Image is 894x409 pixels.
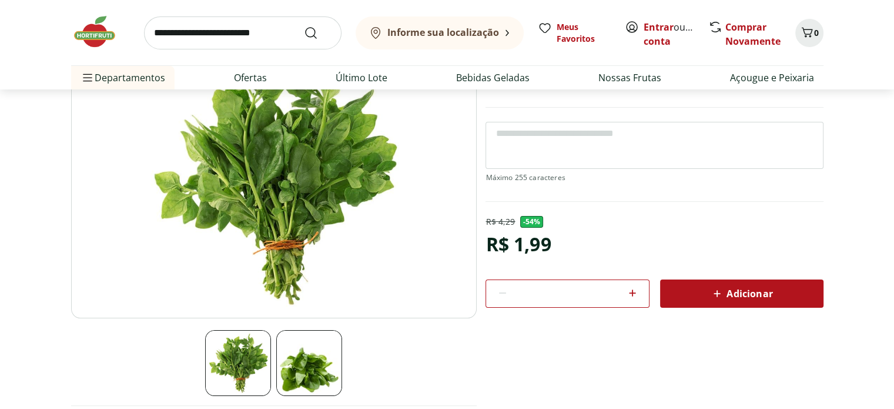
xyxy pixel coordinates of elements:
span: - 54 % [520,216,544,228]
span: Adicionar [710,287,772,301]
img: Hortifruti [71,14,130,49]
b: Informe sua localização [387,26,499,39]
img: Foto Secundária Espinafre Unidade [276,330,342,396]
a: Ofertas [234,71,267,85]
span: 0 [814,27,819,38]
input: search [144,16,341,49]
button: Carrinho [795,19,823,47]
p: R$ 4,29 [485,216,515,228]
a: Criar conta [644,21,708,48]
a: Nossas Frutas [598,71,661,85]
span: Meus Favoritos [557,21,611,45]
a: Meus Favoritos [538,21,611,45]
button: Submit Search [304,26,332,40]
a: Entrar [644,21,674,34]
span: Departamentos [81,64,165,92]
a: Último Lote [336,71,387,85]
button: Informe sua localização [356,16,524,49]
a: Comprar Novamente [725,21,781,48]
img: Espinafre Unidade [71,34,477,318]
button: Menu [81,64,95,92]
button: Adicionar [660,280,823,308]
img: Espinafre Unidade [205,330,271,396]
a: Bebidas Geladas [456,71,530,85]
a: Açougue e Peixaria [730,71,814,85]
span: ou [644,20,696,48]
div: R$ 1,99 [485,228,551,261]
